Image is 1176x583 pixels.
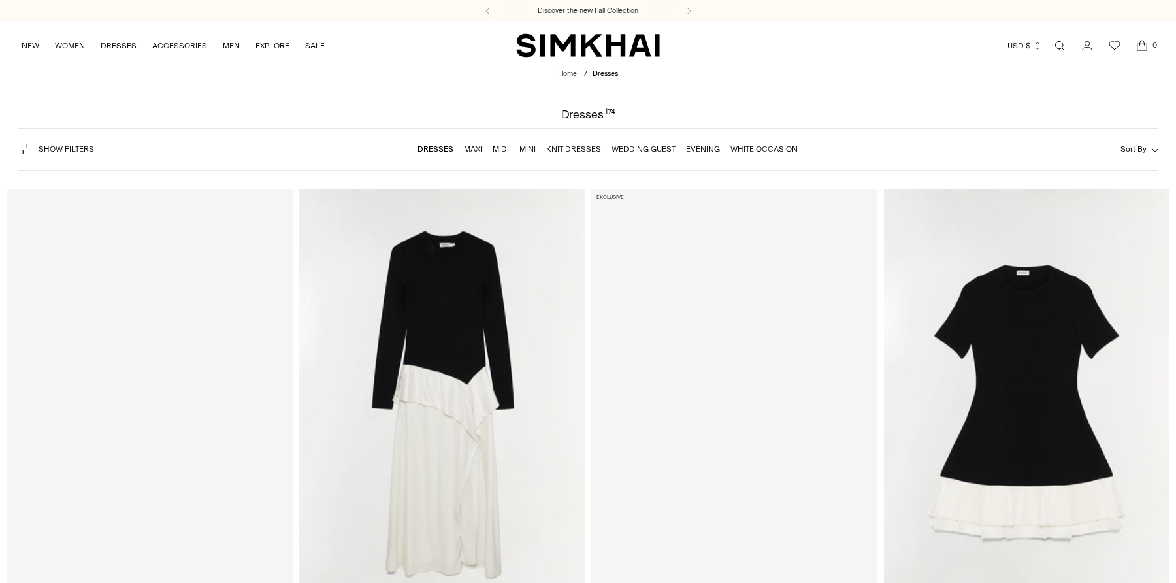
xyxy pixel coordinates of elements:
a: Midi [493,144,509,154]
a: Dresses [417,144,453,154]
a: Wishlist [1102,33,1128,59]
nav: Linked collections [417,135,798,163]
span: Dresses [593,69,618,78]
a: WOMEN [55,31,85,60]
span: Show Filters [39,144,94,154]
nav: breadcrumbs [558,69,618,80]
button: Sort By [1120,142,1158,156]
button: USD $ [1007,31,1042,60]
a: Discover the new Fall Collection [538,6,638,16]
a: SALE [305,31,325,60]
a: Go to the account page [1074,33,1100,59]
a: Open search modal [1047,33,1073,59]
a: SIMKHAI [516,33,660,58]
button: Show Filters [18,139,94,159]
span: 0 [1149,39,1160,51]
div: 174 [605,108,615,120]
div: / [584,69,587,80]
a: White Occasion [730,144,798,154]
span: Sort By [1120,144,1147,154]
a: NEW [22,31,39,60]
a: Home [558,69,577,78]
a: Evening [686,144,720,154]
a: Wedding Guest [612,144,676,154]
a: Mini [519,144,536,154]
a: DRESSES [101,31,137,60]
a: ACCESSORIES [152,31,207,60]
a: Open cart modal [1129,33,1155,59]
a: Knit Dresses [546,144,601,154]
a: Maxi [464,144,482,154]
a: EXPLORE [255,31,289,60]
h1: Dresses [561,108,615,120]
a: MEN [223,31,240,60]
